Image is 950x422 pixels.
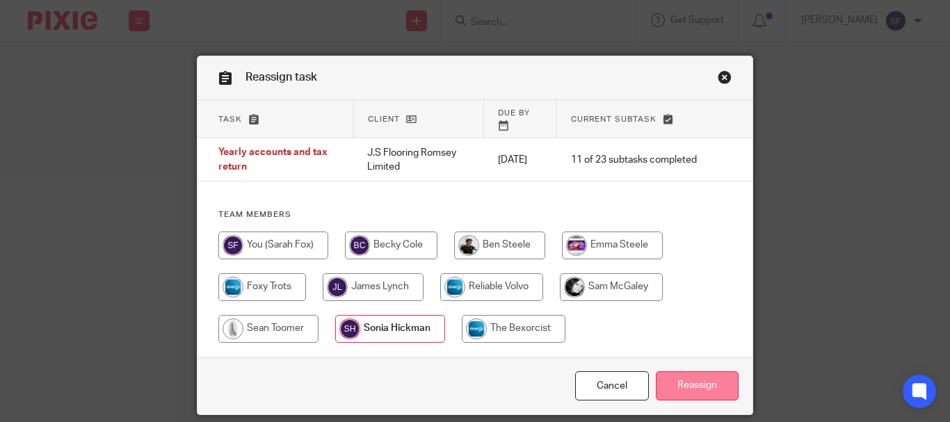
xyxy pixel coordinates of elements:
[368,115,400,123] span: Client
[218,115,242,123] span: Task
[656,371,739,401] input: Reassign
[718,70,732,89] a: Close this dialog window
[498,153,543,167] p: [DATE]
[571,115,657,123] span: Current subtask
[218,209,732,220] h4: Team members
[245,72,317,83] span: Reassign task
[218,148,328,172] span: Yearly accounts and tax return
[498,109,530,117] span: Due by
[367,146,469,175] p: J.S Flooring Romsey Limited
[557,138,711,181] td: 11 of 23 subtasks completed
[575,371,649,401] a: Close this dialog window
